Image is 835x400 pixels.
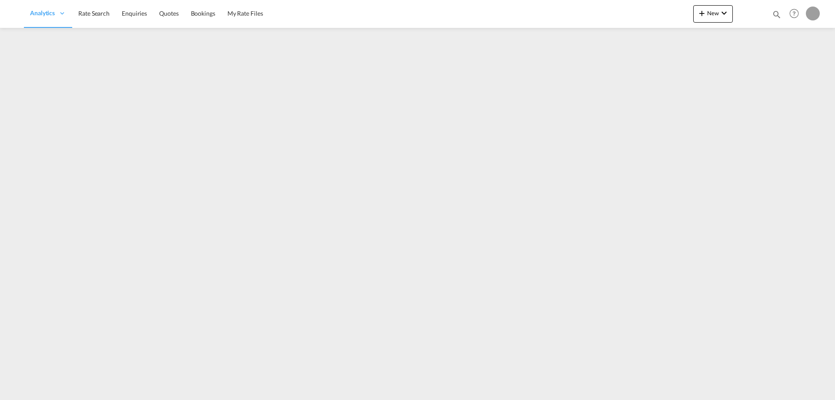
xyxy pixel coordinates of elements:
span: Enquiries [122,10,147,17]
div: icon-magnify [772,10,782,23]
span: Rate Search [78,10,110,17]
span: My Rate Files [227,10,263,17]
span: New [697,10,729,17]
md-icon: icon-magnify [772,10,782,19]
md-icon: icon-plus 400-fg [697,8,707,18]
span: Bookings [191,10,215,17]
button: icon-plus 400-fgNewicon-chevron-down [693,5,733,23]
span: Quotes [159,10,178,17]
md-icon: icon-chevron-down [719,8,729,18]
span: Help [787,6,802,21]
span: Analytics [30,9,55,17]
div: Help [787,6,806,22]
